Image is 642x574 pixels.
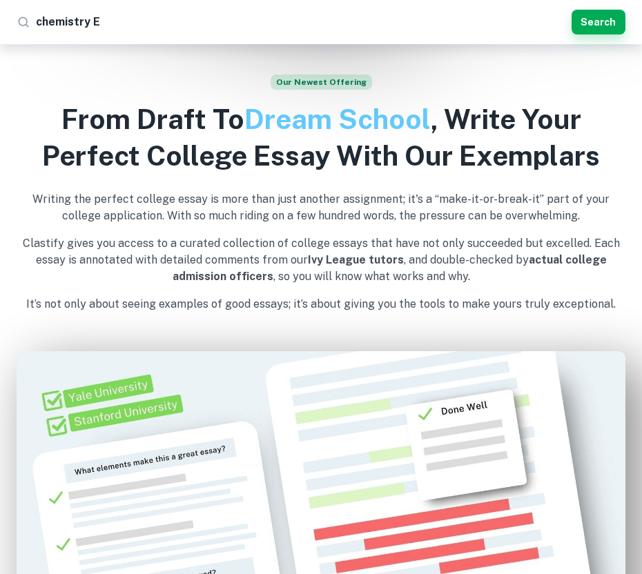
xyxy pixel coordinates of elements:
[36,11,566,33] input: Search for any exemplars...
[572,10,625,34] button: Search
[173,253,607,283] b: actual college admission officers
[17,235,625,285] p: Clastify gives you access to a curated collection of college essays that have not only succeeded ...
[17,101,625,175] h2: From Draft To , Write Your Perfect College Essay With Our Exemplars
[271,75,372,90] span: Our Newest Offering
[17,191,625,224] p: Writing the perfect college essay is more than just another assignment; it's a “make-it-or-break-...
[244,103,431,135] span: Dream School
[308,253,404,266] b: Ivy League tutors
[17,296,625,313] p: It’s not only about seeing examples of good essays; it’s about giving you the tools to make yours...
